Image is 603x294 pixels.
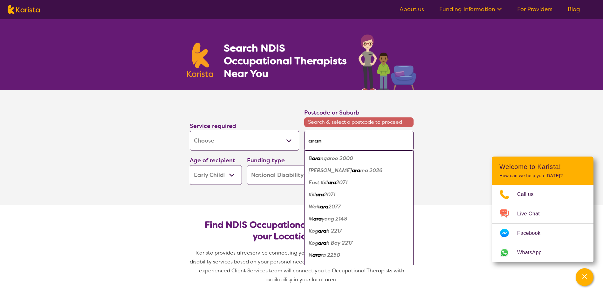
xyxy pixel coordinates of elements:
[309,215,313,222] em: M
[304,117,414,127] span: Search & select a postcode to proceed
[307,177,410,189] div: East Killara 2071
[320,264,328,270] em: ara
[336,179,347,186] em: 2071
[517,190,541,199] span: Call us
[322,215,347,222] em: yong 2148
[309,191,316,198] em: Kill
[321,252,340,258] em: ra 2250
[307,261,410,273] div: Niagara Park 2250
[360,167,382,174] em: ma 2026
[190,157,235,164] label: Age of recipient
[359,34,416,90] img: occupational-therapy
[312,155,320,162] em: ara
[307,164,410,177] div: Tamarama 2026
[309,179,328,186] em: East Kill
[492,243,593,262] a: Web link opens in a new tab.
[307,213,410,225] div: Marayong 2148
[320,203,328,210] em: ara
[320,155,353,162] em: ngaroo 2000
[240,249,250,256] span: free
[499,173,586,178] p: How can we help you [DATE]?
[304,131,414,150] input: Type
[307,249,410,261] div: Narara 2250
[195,219,408,242] h2: Find NDIS Occupational Therapists based on your Location & Needs
[517,228,548,238] span: Facebook
[190,249,415,283] span: service connecting you with Occupational Therapists and other disability services based on your p...
[318,227,326,234] em: ara
[568,5,580,13] a: Blog
[328,264,354,270] em: Park 2250
[499,163,586,171] h2: Welcome to Karista!
[324,191,335,198] em: 2071
[313,215,322,222] em: ara
[352,167,360,174] em: ara
[517,248,549,257] span: WhatsApp
[517,5,552,13] a: For Providers
[328,179,336,186] em: ara
[309,227,318,234] em: Kog
[309,240,318,246] em: Kog
[309,203,320,210] em: Wait
[517,209,547,219] span: Live Chat
[196,249,240,256] span: Karista provides a
[316,191,324,198] em: ara
[400,5,424,13] a: About us
[492,157,593,262] div: Channel Menu
[318,240,326,246] em: ara
[304,109,360,116] label: Postcode or Suburb
[307,152,410,164] div: Barangaroo 2000
[187,43,213,77] img: Karista logo
[328,203,341,210] em: 2077
[307,201,410,213] div: Waitara 2077
[190,122,236,130] label: Service required
[439,5,502,13] a: Funding Information
[247,157,285,164] label: Funding type
[576,268,593,286] button: Channel Menu
[8,5,40,14] img: Karista logo
[309,155,312,162] em: B
[492,185,593,262] ul: Choose channel
[224,42,347,80] h1: Search NDIS Occupational Therapists Near You
[326,240,353,246] em: h Bay 2217
[309,167,352,174] em: [PERSON_NAME]
[307,237,410,249] div: Kogarah Bay 2217
[307,189,410,201] div: Killara 2071
[307,225,410,237] div: Kogarah 2217
[326,227,342,234] em: h 2217
[309,264,320,270] em: Niag
[312,252,321,258] em: ara
[309,252,312,258] em: N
